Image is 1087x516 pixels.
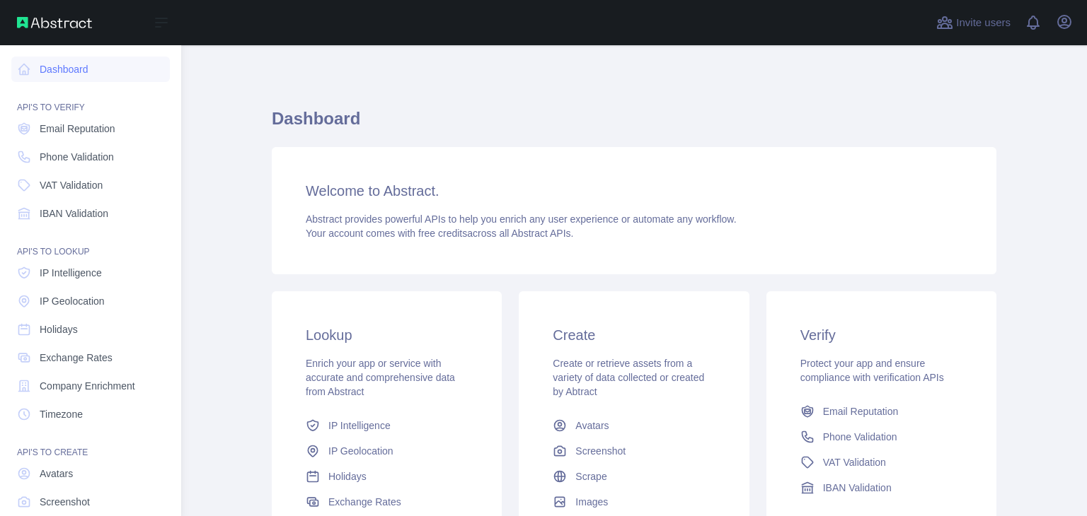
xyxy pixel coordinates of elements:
a: VAT Validation [11,172,170,198]
a: Exchange Rates [11,345,170,370]
a: Holidays [300,464,473,489]
span: IP Geolocation [40,294,105,308]
span: Scrape [575,469,606,483]
a: Exchange Rates [300,489,473,515]
span: Exchange Rates [328,495,401,509]
span: Create or retrieve assets from a variety of data collected or created by Abtract [553,358,704,397]
a: Phone Validation [11,144,170,170]
a: IBAN Validation [795,475,968,500]
a: VAT Validation [795,450,968,475]
a: Avatars [547,413,720,438]
span: Avatars [575,418,609,433]
span: Timezone [40,407,83,421]
button: Invite users [933,11,1013,34]
a: Email Reputation [795,399,968,424]
a: Dashboard [11,57,170,82]
span: VAT Validation [40,178,103,192]
h1: Dashboard [272,107,996,141]
div: API'S TO VERIFY [11,85,170,113]
span: Protect your app and ensure compliance with verification APIs [800,358,944,383]
span: Invite users [956,15,1011,31]
a: Scrape [547,464,720,489]
span: IBAN Validation [40,206,108,221]
h3: Welcome to Abstract. [306,181,962,201]
a: Screenshot [11,489,170,515]
span: Email Reputation [823,404,899,418]
a: IP Intelligence [11,260,170,286]
h3: Lookup [306,325,468,345]
img: Abstract API [17,17,92,28]
span: IP Geolocation [328,444,393,458]
span: IBAN Validation [823,481,892,495]
div: API'S TO CREATE [11,430,170,458]
a: IP Geolocation [11,288,170,314]
a: Screenshot [547,438,720,464]
span: Company Enrichment [40,379,135,393]
a: Avatars [11,461,170,486]
span: IP Intelligence [40,266,102,280]
span: Your account comes with across all Abstract APIs. [306,228,573,239]
h3: Create [553,325,715,345]
a: Email Reputation [11,116,170,141]
a: Company Enrichment [11,373,170,399]
span: Holidays [40,322,78,336]
span: Abstract provides powerful APIs to help you enrich any user experience or automate any workflow. [306,213,737,225]
span: Phone Validation [823,430,897,444]
span: Holidays [328,469,367,483]
span: Exchange Rates [40,351,113,365]
span: free credits [418,228,467,239]
a: IBAN Validation [11,201,170,226]
a: Images [547,489,720,515]
span: Phone Validation [40,150,114,164]
a: Holidays [11,317,170,342]
a: Timezone [11,401,170,427]
a: Phone Validation [795,424,968,450]
span: Avatars [40,467,73,481]
span: Screenshot [40,495,90,509]
span: Images [575,495,608,509]
span: VAT Validation [823,455,886,469]
a: IP Geolocation [300,438,473,464]
h3: Verify [800,325,962,345]
div: API'S TO LOOKUP [11,229,170,257]
a: IP Intelligence [300,413,473,438]
span: IP Intelligence [328,418,391,433]
span: Email Reputation [40,122,115,136]
span: Enrich your app or service with accurate and comprehensive data from Abstract [306,358,455,397]
span: Screenshot [575,444,626,458]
